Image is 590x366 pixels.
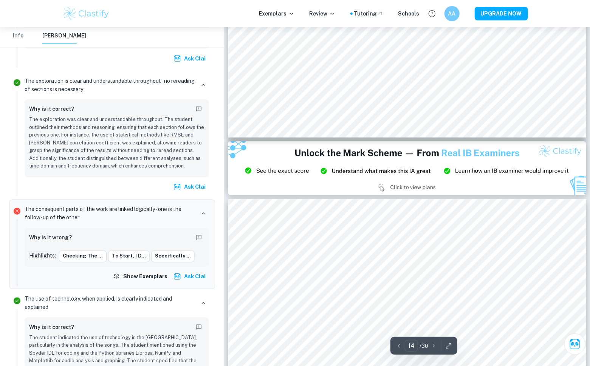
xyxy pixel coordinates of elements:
p: / 30 [420,342,428,350]
button: Show exemplars [111,270,170,283]
svg: Correct [12,296,22,305]
svg: Correct [12,78,22,87]
p: The exploration is clear and understandable throughout - no rereading of sections is necessary [25,76,195,93]
button: specifically ... [151,250,195,262]
p: The consequent parts of the work are linked logically - one is the follow-up of the other [25,205,195,222]
p: Review [310,9,335,18]
p: Highlights: [29,251,56,260]
button: Checking the ... [59,250,107,262]
a: Schools [398,9,420,18]
p: The use of technology, when applied, is clearly indicated and explained [25,295,195,311]
button: To start, I d... [108,250,150,262]
button: Report mistake/confusion [194,322,204,332]
img: clai.svg [173,273,181,280]
h6: Why is it correct? [29,105,74,113]
button: Ask Clai [172,270,209,283]
h6: Why is it correct? [29,323,74,331]
a: Tutoring [354,9,383,18]
p: The exploration was clear and understandable throughout. The student outlined their methods and r... [29,116,204,170]
p: Exemplars [259,9,294,18]
button: UPGRADE NOW [475,7,528,20]
img: clai.svg [173,54,181,62]
button: Info [9,27,27,44]
img: Clastify logo [62,6,110,21]
button: Report mistake/confusion [194,232,204,243]
h6: Why is it wrong? [29,233,72,242]
button: Ask Clai [564,333,585,355]
h6: AA [448,9,456,18]
button: Ask Clai [172,180,209,194]
button: Help and Feedback [426,7,438,20]
img: Ad [228,141,587,195]
img: clai.svg [173,183,181,191]
button: Ask Clai [172,51,209,65]
button: AA [444,6,460,21]
svg: Incorrect [12,206,22,216]
button: Report mistake/confusion [194,104,204,114]
button: [PERSON_NAME] [42,27,86,44]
